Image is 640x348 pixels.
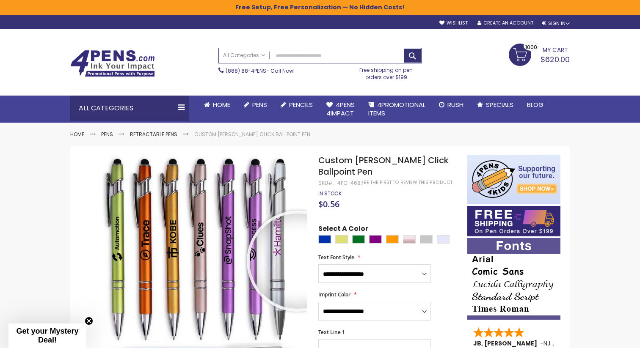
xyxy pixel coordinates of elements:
[226,67,295,74] span: - Call Now!
[194,131,310,138] li: Custom [PERSON_NAME] Click Ballpoint Pen
[540,339,614,348] span: - ,
[369,235,382,244] div: Purple
[337,180,364,186] div: 4PG-4687
[70,50,155,77] img: 4Pens Custom Pens and Promotional Products
[439,20,468,26] a: Wishlist
[318,198,339,210] span: $0.56
[226,67,266,74] a: (888) 88-4PENS
[85,317,93,325] button: Close teaser
[70,96,189,121] div: All Categories
[473,339,540,348] span: JB, [PERSON_NAME]
[130,131,177,138] a: Retractable Pens
[16,327,78,344] span: Get your Mystery Deal!
[542,20,570,27] div: Sign In
[509,44,570,65] a: $620.00 1000
[8,323,86,348] div: Get your Mystery Deal!Close teaser
[318,291,350,298] span: Imprint Color
[252,100,267,109] span: Pens
[541,54,570,65] span: $620.00
[289,100,313,109] span: Pencils
[197,96,237,114] a: Home
[318,329,345,336] span: Text Line 1
[420,235,433,244] div: Silver
[520,96,550,114] a: Blog
[470,96,520,114] a: Specials
[403,235,416,244] div: Rose Gold
[213,100,230,109] span: Home
[368,100,425,118] span: 4PROMOTIONAL ITEMS
[318,179,334,186] strong: SKU
[543,339,554,348] span: NJ
[318,235,331,244] div: Blue
[527,100,543,109] span: Blog
[70,131,84,138] a: Home
[101,131,113,138] a: Pens
[486,100,513,109] span: Specials
[219,48,270,62] a: All Categories
[326,100,355,118] span: 4Pens 4impact
[467,206,560,236] img: Free shipping on orders over $199
[318,224,368,236] span: Select A Color
[318,190,342,197] span: In stock
[477,20,533,26] a: Create an Account
[386,235,399,244] div: Orange
[335,235,348,244] div: Gold
[223,52,265,59] span: All Categories
[361,96,432,123] a: 4PROMOTIONALITEMS
[447,100,463,109] span: Rush
[274,96,320,114] a: Pencils
[318,190,342,197] div: Availability
[467,238,560,320] img: font-personalization-examples
[318,154,449,178] span: Custom [PERSON_NAME] Click Ballpoint Pen
[437,235,450,244] div: Lavender
[525,43,537,51] span: 1000
[318,254,354,261] span: Text Font Style
[351,63,422,80] div: Free shipping on pen orders over $199
[320,96,361,123] a: 4Pens4impact
[237,96,274,114] a: Pens
[432,96,470,114] a: Rush
[352,235,365,244] div: Green
[364,179,452,186] a: Be the first to review this product
[467,155,560,204] img: 4pens 4 kids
